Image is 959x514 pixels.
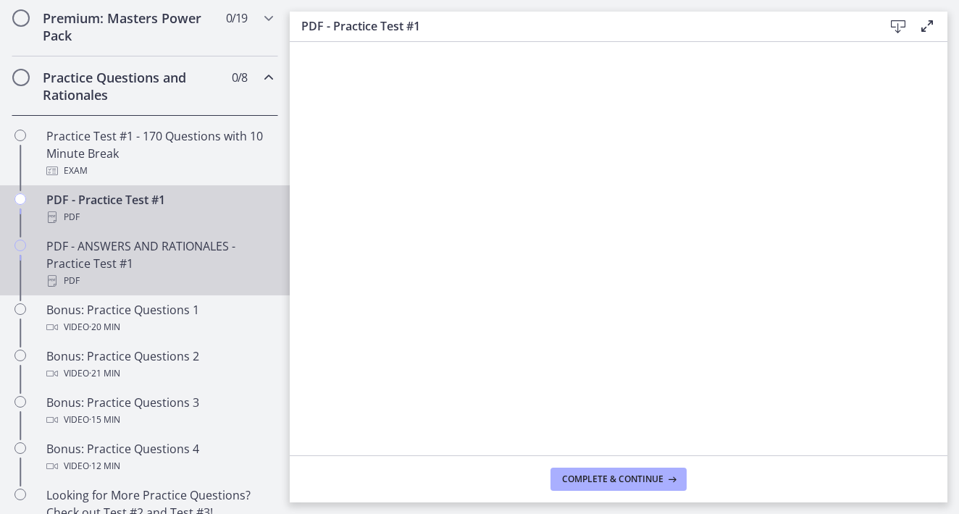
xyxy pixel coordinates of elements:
h2: Practice Questions and Rationales [43,69,219,104]
div: Video [46,411,272,429]
div: Bonus: Practice Questions 2 [46,347,272,382]
div: Bonus: Practice Questions 1 [46,301,272,336]
div: Video [46,319,272,336]
div: Exam [46,162,272,180]
h2: Premium: Masters Power Pack [43,9,219,44]
h3: PDF - Practice Test #1 [301,17,860,35]
span: · 12 min [89,458,120,475]
div: Video [46,458,272,475]
div: Bonus: Practice Questions 3 [46,394,272,429]
div: PDF [46,272,272,290]
span: · 15 min [89,411,120,429]
span: · 20 min [89,319,120,336]
span: 0 / 19 [226,9,247,27]
button: Complete & continue [550,468,687,491]
div: Bonus: Practice Questions 4 [46,440,272,475]
div: PDF - Practice Test #1 [46,191,272,226]
span: 0 / 8 [232,69,247,86]
span: Complete & continue [562,473,663,485]
div: Practice Test #1 - 170 Questions with 10 Minute Break [46,127,272,180]
span: · 21 min [89,365,120,382]
div: Video [46,365,272,382]
div: PDF [46,208,272,226]
div: PDF - ANSWERS AND RATIONALES - Practice Test #1 [46,237,272,290]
